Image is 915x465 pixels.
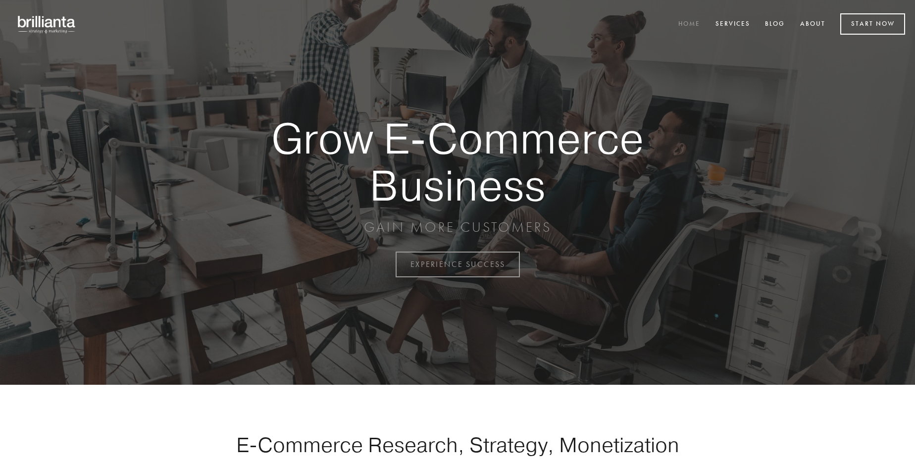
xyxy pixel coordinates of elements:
p: GAIN MORE CUSTOMERS [237,218,678,236]
strong: Grow E-Commerce Business [237,115,678,208]
a: Services [709,16,757,33]
img: brillianta - research, strategy, marketing [10,10,84,39]
h1: E-Commerce Research, Strategy, Monetization [205,432,710,457]
a: Start Now [840,13,905,35]
a: About [794,16,832,33]
a: EXPERIENCE SUCCESS [396,252,520,277]
a: Blog [759,16,791,33]
a: Home [672,16,707,33]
